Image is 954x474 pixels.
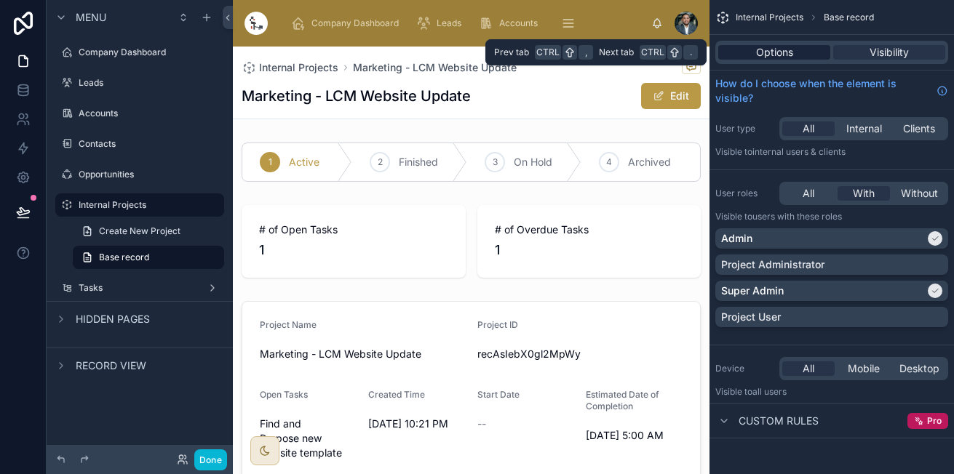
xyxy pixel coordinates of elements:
[76,312,150,326] span: Hidden pages
[79,47,221,58] label: Company Dashboard
[76,10,106,25] span: Menu
[899,361,939,376] span: Desktop
[73,220,224,243] a: Create New Project
[474,10,548,36] a: Accounts
[55,41,224,64] a: Company Dashboard
[640,45,666,60] span: Ctrl
[715,386,948,398] p: Visible to
[853,186,875,201] span: With
[715,146,948,158] p: Visible to
[412,10,472,36] a: Leads
[242,60,338,75] a: Internal Projects
[736,12,803,23] span: Internal Projects
[715,188,774,199] label: User roles
[803,186,814,201] span: All
[79,138,221,150] label: Contacts
[846,121,882,136] span: Internal
[194,449,227,470] button: Done
[715,76,948,105] a: How do I choose when the element is visible?
[580,47,592,58] span: ,
[99,225,180,237] span: Create New Project
[824,12,874,23] span: Base record
[55,163,224,186] a: Opportunities
[242,86,471,106] h1: Marketing - LCM Website Update
[437,17,461,29] span: Leads
[55,71,224,95] a: Leads
[752,386,787,397] span: all users
[79,169,221,180] label: Opportunities
[599,47,634,58] span: Next tab
[803,361,814,376] span: All
[73,246,224,269] a: Base record
[79,282,201,294] label: Tasks
[870,45,909,60] span: Visibility
[685,47,696,58] span: .
[55,132,224,156] a: Contacts
[494,47,529,58] span: Prev tab
[535,45,561,60] span: Ctrl
[927,415,942,427] span: Pro
[721,257,824,272] p: Project Administrator
[903,121,935,136] span: Clients
[721,231,752,246] p: Admin
[499,17,538,29] span: Accounts
[76,358,146,373] span: Record view
[848,361,880,376] span: Mobile
[752,211,842,222] span: Users with these roles
[721,284,784,298] p: Super Admin
[715,211,948,222] p: Visible to
[279,7,651,39] div: scrollable content
[79,77,221,89] label: Leads
[901,186,938,201] span: Without
[55,276,224,300] a: Tasks
[721,310,781,324] p: Project User
[55,193,224,217] a: Internal Projects
[803,121,814,136] span: All
[287,10,409,36] a: Company Dashboard
[311,17,399,29] span: Company Dashboard
[715,123,774,134] label: User type
[353,60,517,75] a: Marketing - LCM Website Update
[79,199,215,211] label: Internal Projects
[715,76,931,105] span: How do I choose when the element is visible?
[55,102,224,125] a: Accounts
[756,45,793,60] span: Options
[99,252,149,263] span: Base record
[259,60,338,75] span: Internal Projects
[245,12,268,35] img: App logo
[641,83,701,109] button: Edit
[752,146,846,157] span: Internal users & clients
[715,363,774,374] label: Device
[739,414,819,428] span: Custom rules
[79,108,221,119] label: Accounts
